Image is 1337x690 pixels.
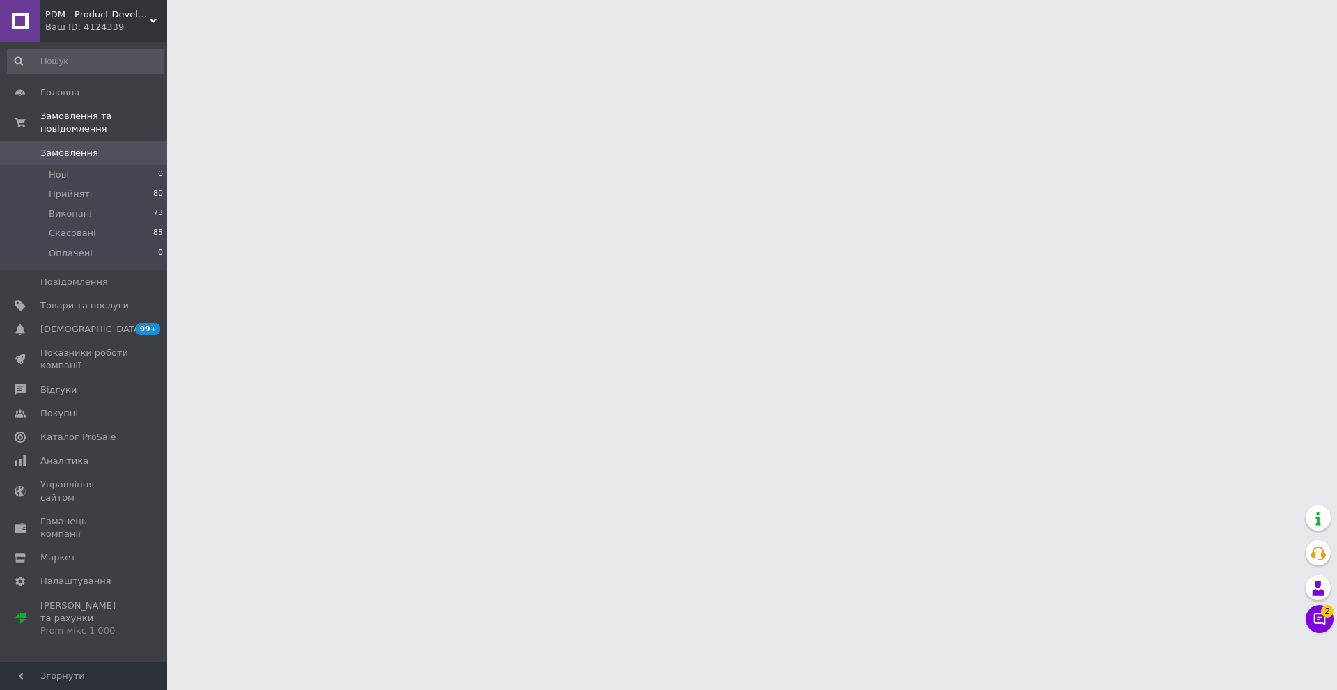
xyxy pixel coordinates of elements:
span: Аналітика [40,455,88,467]
span: 85 [153,227,163,240]
span: Каталог ProSale [40,431,116,444]
span: Налаштування [40,575,111,588]
span: 99+ [136,323,160,335]
span: 0 [158,168,163,181]
span: [DEMOGRAPHIC_DATA] [40,323,143,336]
span: Управління сайтом [40,478,129,503]
span: Оплачені [49,247,93,260]
span: 73 [153,207,163,220]
div: Prom мікс 1 000 [40,625,129,637]
span: Нові [49,168,69,181]
span: Товари та послуги [40,299,129,312]
span: Відгуки [40,384,77,396]
span: [PERSON_NAME] та рахунки [40,599,129,638]
span: Скасовані [49,227,96,240]
span: Замовлення [40,147,98,159]
span: Гаманець компанії [40,515,129,540]
span: Покупці [40,407,78,420]
span: Прийняті [49,188,92,201]
span: 2 [1321,605,1334,618]
span: 80 [153,188,163,201]
span: Маркет [40,551,76,564]
span: Виконані [49,207,92,220]
span: Показники роботи компанії [40,347,129,372]
span: PDM - Product Development Managment [45,8,150,21]
span: Повідомлення [40,276,108,288]
div: Ваш ID: 4124339 [45,21,167,33]
span: Головна [40,86,79,99]
input: Пошук [7,49,164,74]
span: Замовлення та повідомлення [40,110,167,135]
button: Чат з покупцем2 [1306,605,1334,633]
span: 0 [158,247,163,260]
